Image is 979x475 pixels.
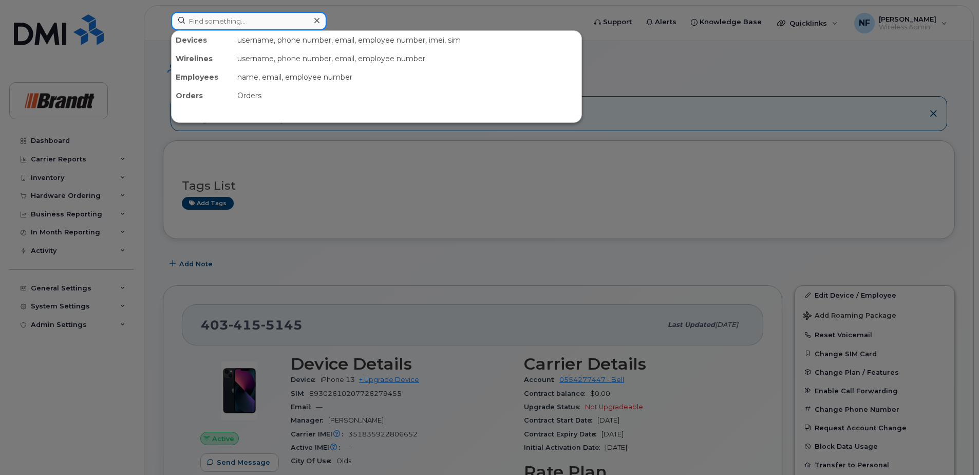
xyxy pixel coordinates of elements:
[233,31,581,49] div: username, phone number, email, employee number, imei, sim
[172,86,233,105] div: Orders
[233,49,581,68] div: username, phone number, email, employee number
[172,68,233,86] div: Employees
[233,68,581,86] div: name, email, employee number
[172,49,233,68] div: Wirelines
[233,86,581,105] div: Orders
[172,31,233,49] div: Devices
